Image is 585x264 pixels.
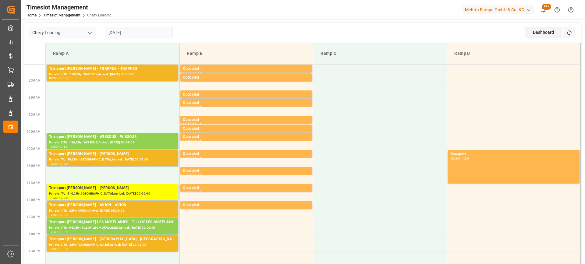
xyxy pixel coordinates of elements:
[59,145,68,148] div: 10:30
[27,215,41,219] span: 12:30 PM
[29,79,41,82] span: 8:30 AM
[49,145,58,148] div: 10:00
[192,174,193,177] div: -
[58,231,59,233] div: -
[460,157,469,160] div: 11:30
[27,147,41,150] span: 10:30 AM
[183,81,192,83] div: 08:15
[183,75,310,81] div: Occupied
[192,98,193,100] div: -
[49,151,176,157] div: Transport [PERSON_NAME] - [PERSON_NAME]
[58,196,59,199] div: -
[318,48,442,59] div: Ramp C
[29,249,41,253] span: 1:30 PM
[59,248,68,250] div: 13:30
[59,77,68,79] div: 08:30
[49,191,176,196] div: Pallets: ,TU: 510,City: [GEOGRAPHIC_DATA],Arrival: [DATE] 00:00:00
[49,162,58,165] div: 10:30
[58,213,59,216] div: -
[29,113,41,116] span: 9:30 AM
[27,130,41,133] span: 10:00 AM
[58,248,59,250] div: -
[29,232,41,236] span: 1:00 PM
[49,248,58,250] div: 13:00
[452,48,576,59] div: Ramp D
[193,123,201,126] div: 09:45
[183,151,310,157] div: Occupied
[537,3,550,17] button: show 100 new notifications
[58,145,59,148] div: -
[183,72,192,75] div: 08:00
[183,126,310,132] div: Occupied
[192,132,193,135] div: -
[183,185,310,191] div: Occupied
[183,106,192,109] div: 09:00
[183,202,310,208] div: Occupied
[463,5,534,14] div: Melitta Europa GmbH & Co. KG
[192,191,193,194] div: -
[49,225,176,231] div: Pallets: 7,TU: 95,City: TILLOY LES MOFFLAINES,Arrival: [DATE] 00:00:00
[183,134,310,140] div: Occupied
[49,140,176,145] div: Pallets: 9,TU: 136,City: WISSOUS,Arrival: [DATE] 00:00:00
[49,208,176,213] div: Pallets: 4,TU: ,City: AVION,Arrival: [DATE] 00:00:00
[183,191,192,194] div: 11:30
[193,72,201,75] div: 08:15
[183,208,192,211] div: 12:00
[183,117,310,123] div: Occupied
[49,213,58,216] div: 12:00
[193,157,201,160] div: 10:45
[49,242,176,248] div: Pallets: 3,TU: ,City: [GEOGRAPHIC_DATA],Arrival: [DATE] 00:00:00
[27,198,41,202] span: 12:00 PM
[27,164,41,167] span: 11:00 AM
[49,236,176,242] div: Transport [PERSON_NAME] - [GEOGRAPHIC_DATA] - [GEOGRAPHIC_DATA]
[49,72,176,77] div: Pallets: 3,TU: 119,City: TRAPPES,Arrival: [DATE] 00:00:00
[183,66,310,72] div: Occupied
[183,168,310,174] div: Occupied
[183,140,192,143] div: 10:00
[27,3,112,12] div: Timeslot Management
[525,27,562,38] div: Dashboard
[193,191,201,194] div: 11:45
[49,134,176,140] div: Transport [PERSON_NAME] - WISSOUS - WISSOUS
[193,140,201,143] div: 10:15
[192,72,193,75] div: -
[459,157,460,160] div: -
[184,48,308,59] div: Ramp B
[183,98,192,100] div: 08:45
[193,132,201,135] div: 10:00
[49,196,58,199] div: 11:30
[183,123,192,126] div: 09:30
[463,4,537,16] button: Melitta Europa GmbH & Co. KG
[542,4,551,10] span: 99+
[193,174,201,177] div: 11:15
[192,157,193,160] div: -
[450,157,459,160] div: 10:30
[59,213,68,216] div: 12:30
[58,77,59,79] div: -
[192,208,193,211] div: -
[27,181,41,185] span: 11:30 AM
[59,162,68,165] div: 11:00
[49,66,176,72] div: Transport [PERSON_NAME] - TRAPPES - TRAPPES
[192,123,193,126] div: -
[59,196,68,199] div: 12:00
[49,157,176,162] div: Pallets: ,TU: 50,City: [GEOGRAPHIC_DATA],Arrival: [DATE] 00:00:00
[49,77,58,79] div: 08:00
[193,81,201,83] div: 08:30
[105,27,172,38] input: DD-MM-YYYY
[193,98,201,100] div: 09:00
[192,106,193,109] div: -
[183,132,192,135] div: 09:45
[27,13,37,17] a: Home
[49,202,176,208] div: Transport [PERSON_NAME] - AVION - AVION
[450,151,577,157] div: Occupied
[183,100,310,106] div: Occupied
[49,231,58,233] div: 12:30
[51,48,174,59] div: Ramp A
[58,162,59,165] div: -
[193,208,201,211] div: 12:15
[29,27,96,38] input: Type to search/select
[85,28,94,37] button: open menu
[183,92,310,98] div: Occupied
[183,157,192,160] div: 10:30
